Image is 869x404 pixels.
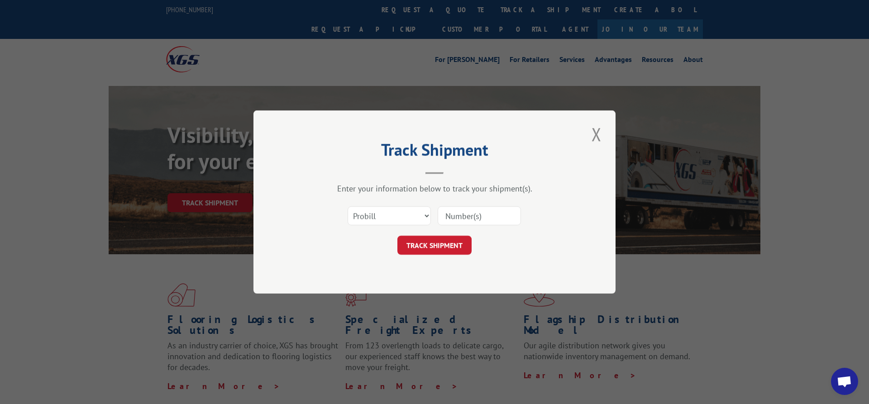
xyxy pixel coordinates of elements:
input: Number(s) [438,206,521,225]
button: Close modal [589,122,604,147]
h2: Track Shipment [299,143,570,161]
div: Enter your information below to track your shipment(s). [299,183,570,194]
button: TRACK SHIPMENT [397,236,472,255]
a: Open chat [831,368,858,395]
